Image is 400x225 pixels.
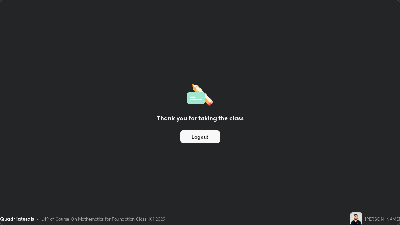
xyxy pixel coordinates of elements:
button: Logout [180,130,220,143]
div: • [37,216,39,222]
div: L49 of Course On Mathematics for Foundation Class IX 1 2029 [41,216,165,222]
img: 07663084a21d414a8ada915af312ae47.jpg [350,212,362,225]
div: [PERSON_NAME] [365,216,400,222]
img: offlineFeedback.1438e8b3.svg [187,82,213,106]
h2: Thank you for taking the class [157,113,244,123]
